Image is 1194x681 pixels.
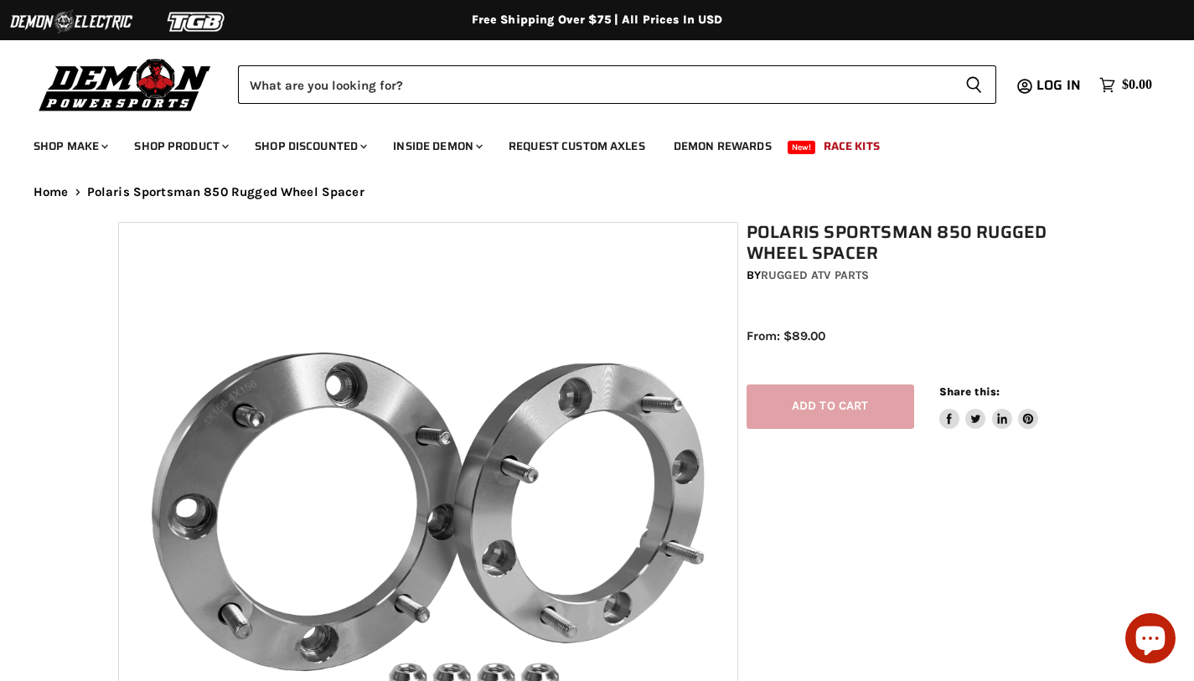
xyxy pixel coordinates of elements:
button: Search [952,65,996,104]
span: Share this: [939,385,1000,398]
span: New! [788,141,816,154]
a: Rugged ATV Parts [761,268,869,282]
span: Log in [1036,75,1081,95]
a: $0.00 [1091,73,1160,97]
img: TGB Logo 2 [134,6,260,38]
a: Demon Rewards [661,129,784,163]
input: Search [238,65,952,104]
a: Shop Make [21,129,118,163]
a: Home [34,185,69,199]
div: by [747,266,1085,285]
ul: Main menu [21,122,1148,163]
aside: Share this: [939,384,1039,429]
form: Product [238,65,996,104]
span: Polaris Sportsman 850 Rugged Wheel Spacer [87,185,364,199]
span: $0.00 [1122,77,1152,93]
a: Request Custom Axles [496,129,658,163]
a: Shop Product [121,129,239,163]
inbox-online-store-chat: Shopify online store chat [1120,613,1181,668]
a: Inside Demon [380,129,493,163]
img: Demon Powersports [34,54,217,114]
a: Log in [1029,78,1091,93]
img: Demon Electric Logo 2 [8,6,134,38]
span: From: $89.00 [747,328,825,343]
a: Race Kits [811,129,892,163]
a: Shop Discounted [242,129,377,163]
h1: Polaris Sportsman 850 Rugged Wheel Spacer [747,222,1085,264]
